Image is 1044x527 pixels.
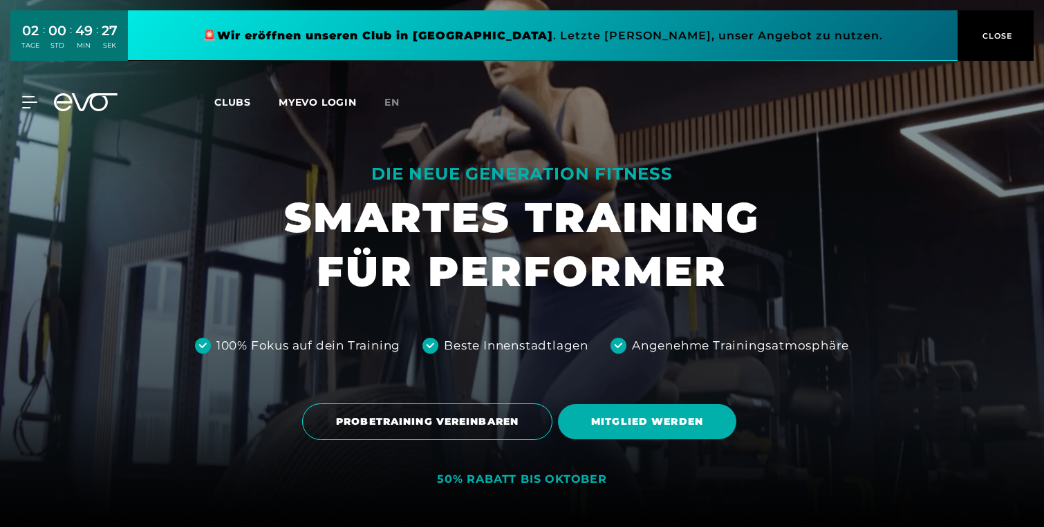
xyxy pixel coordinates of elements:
[444,337,588,355] div: Beste Innenstadtlagen
[102,21,118,41] div: 27
[958,10,1034,61] button: CLOSE
[216,337,400,355] div: 100% Fokus auf dein Training
[284,191,760,298] h1: SMARTES TRAINING FÜR PERFORMER
[302,393,558,450] a: PROBETRAINING VEREINBAREN
[43,22,45,59] div: :
[75,21,93,41] div: 49
[96,22,98,59] div: :
[437,472,607,487] div: 50% RABATT BIS OKTOBER
[70,22,72,59] div: :
[591,414,703,429] span: MITGLIED WERDEN
[102,41,118,50] div: SEK
[979,30,1013,42] span: CLOSE
[214,96,251,108] span: Clubs
[21,21,39,41] div: 02
[384,96,400,108] span: en
[632,337,849,355] div: Angenehme Trainingsatmosphäre
[558,394,742,450] a: MITGLIED WERDEN
[284,163,760,185] div: DIE NEUE GENERATION FITNESS
[48,41,66,50] div: STD
[214,95,279,108] a: Clubs
[75,41,93,50] div: MIN
[48,21,66,41] div: 00
[336,414,519,429] span: PROBETRAINING VEREINBAREN
[21,41,39,50] div: TAGE
[279,96,357,108] a: MYEVO LOGIN
[384,95,416,111] a: en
